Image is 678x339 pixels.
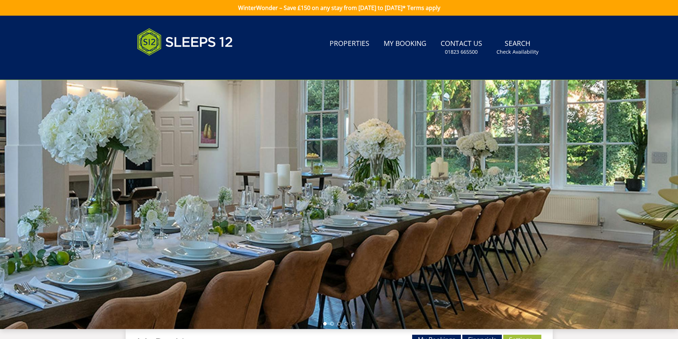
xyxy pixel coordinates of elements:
[445,48,478,55] small: 01823 665500
[137,24,233,60] img: Sleeps 12
[494,36,541,59] a: SearchCheck Availability
[438,36,485,59] a: Contact Us01823 665500
[381,36,429,52] a: My Booking
[133,64,208,70] iframe: Customer reviews powered by Trustpilot
[327,36,372,52] a: Properties
[496,48,538,55] small: Check Availability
